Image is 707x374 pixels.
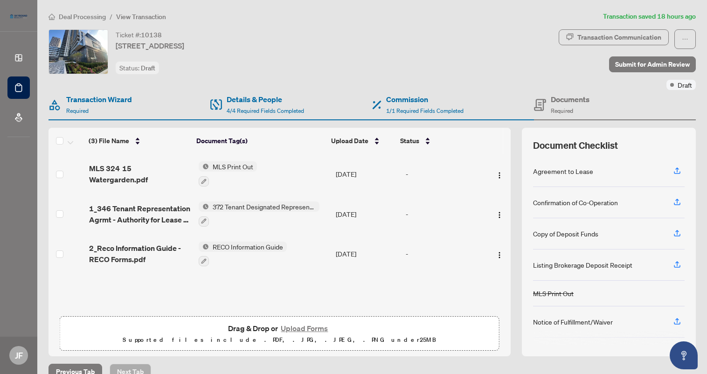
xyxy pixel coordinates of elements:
button: Status IconMLS Print Out [199,161,257,187]
div: Transaction Communication [577,30,661,45]
span: Submit for Admin Review [615,57,690,72]
span: Upload Date [331,136,368,146]
div: Listing Brokerage Deposit Receipt [533,260,632,270]
th: (3) File Name [85,128,193,154]
div: Status: [116,62,159,74]
span: RECO Information Guide [209,242,287,252]
div: Agreement to Lease [533,166,593,176]
div: - [406,209,483,219]
div: Copy of Deposit Funds [533,229,598,239]
span: Deal Processing [59,13,106,21]
span: 1/1 Required Fields Completed [386,107,464,114]
li: / [110,11,112,22]
span: Status [400,136,419,146]
span: 372 Tenant Designated Representation Agreement with Company Schedule A [209,201,319,212]
h4: Transaction Wizard [66,94,132,105]
span: JF [15,349,23,362]
span: Drag & Drop orUpload FormsSupported files include .PDF, .JPG, .JPEG, .PNG under25MB [60,317,499,351]
button: Transaction Communication [559,29,669,45]
span: 10138 [141,31,162,39]
div: - [406,169,483,179]
span: Drag & Drop or [228,322,331,334]
th: Status [396,128,480,154]
span: Required [66,107,89,114]
p: Supported files include .PDF, .JPG, .JPEG, .PNG under 25 MB [66,334,493,346]
th: Upload Date [327,128,396,154]
button: Open asap [670,341,698,369]
span: MLS Print Out [209,161,257,172]
span: [STREET_ADDRESS] [116,40,184,51]
div: Notice of Fulfillment/Waiver [533,317,613,327]
button: Logo [492,246,507,261]
button: Status Icon372 Tenant Designated Representation Agreement with Company Schedule A [199,201,319,227]
button: Logo [492,207,507,222]
button: Upload Forms [278,322,331,334]
th: Document Tag(s) [193,128,327,154]
span: Document Checklist [533,139,618,152]
img: logo [7,12,30,21]
span: ellipsis [682,36,688,42]
button: Submit for Admin Review [609,56,696,72]
img: Logo [496,251,503,259]
div: - [406,249,483,259]
span: home [49,14,55,20]
button: Status IconRECO Information Guide [199,242,287,267]
article: Transaction saved 18 hours ago [603,11,696,22]
span: 4/4 Required Fields Completed [227,107,304,114]
span: Required [551,107,573,114]
td: [DATE] [332,154,402,194]
h4: Documents [551,94,589,105]
h4: Commission [386,94,464,105]
img: IMG-W12429925_1.jpg [49,30,108,74]
img: Logo [496,211,503,219]
span: 1_346 Tenant Representation Agrmt - Authority for Lease or Purchase - PropTx-[PERSON_NAME].pdf [89,203,191,225]
span: MLS 324 15 Watergarden.pdf [89,163,191,185]
img: Status Icon [199,201,209,212]
img: Status Icon [199,242,209,252]
td: [DATE] [332,234,402,274]
span: View Transaction [116,13,166,21]
div: MLS Print Out [533,288,574,298]
img: Status Icon [199,161,209,172]
span: (3) File Name [89,136,129,146]
div: Ticket #: [116,29,162,40]
div: Confirmation of Co-Operation [533,197,618,208]
span: 2_Reco Information Guide - RECO Forms.pdf [89,242,191,265]
button: Logo [492,166,507,181]
td: [DATE] [332,194,402,234]
img: Logo [496,172,503,179]
span: Draft [141,64,155,72]
h4: Details & People [227,94,304,105]
span: Draft [678,80,692,90]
